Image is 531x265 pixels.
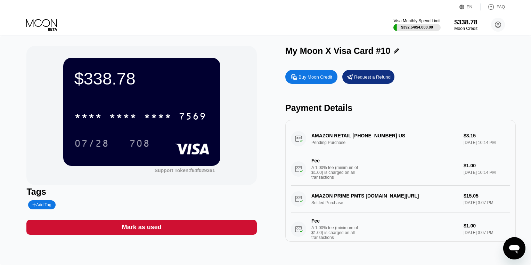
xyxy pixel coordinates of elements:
div: EN [459,3,481,10]
div: Add Tag [32,202,51,207]
div: 708 [129,139,150,150]
div: A 1.00% fee (minimum of $1.00) is charged on all transactions [311,225,363,240]
div: FAQ [481,3,505,10]
div: 7569 [179,112,206,123]
div: Support Token:f64f029361 [155,168,215,173]
iframe: Button to launch messaging window, conversation in progress [503,237,525,259]
div: 708 [124,135,155,152]
div: Moon Credit [454,26,477,31]
div: Support Token: f64f029361 [155,168,215,173]
div: Tags [26,187,257,197]
div: 07/28 [69,135,114,152]
div: Mark as used [26,220,257,235]
div: Buy Moon Credit [299,74,332,80]
div: Request a Refund [342,70,394,84]
div: Visa Monthly Spend Limit$392.54/$4,000.00 [393,18,440,31]
div: FeeA 1.00% fee (minimum of $1.00) is charged on all transactions$1.00[DATE] 3:07 PM [291,212,510,246]
div: $338.78Moon Credit [454,18,477,31]
div: FeeA 1.00% fee (minimum of $1.00) is charged on all transactions$1.00[DATE] 10:14 PM [291,152,510,186]
div: My Moon X Visa Card #10 [285,46,390,56]
div: $1.00 [464,163,510,168]
div: EN [467,5,473,9]
div: Buy Moon Credit [285,70,337,84]
div: $338.78 [454,18,477,26]
div: [DATE] 3:07 PM [464,230,510,235]
div: Request a Refund [354,74,391,80]
div: Fee [311,158,360,163]
div: FAQ [497,5,505,9]
div: Payment Details [285,103,516,113]
div: A 1.00% fee (minimum of $1.00) is charged on all transactions [311,165,363,180]
div: $392.54 / $4,000.00 [401,25,433,29]
div: Mark as used [122,223,162,231]
div: Fee [311,218,360,224]
div: [DATE] 10:14 PM [464,170,510,175]
div: 07/28 [74,139,109,150]
div: Add Tag [28,200,55,209]
div: Visa Monthly Spend Limit [393,18,440,23]
div: $338.78 [74,69,209,88]
div: $1.00 [464,223,510,228]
